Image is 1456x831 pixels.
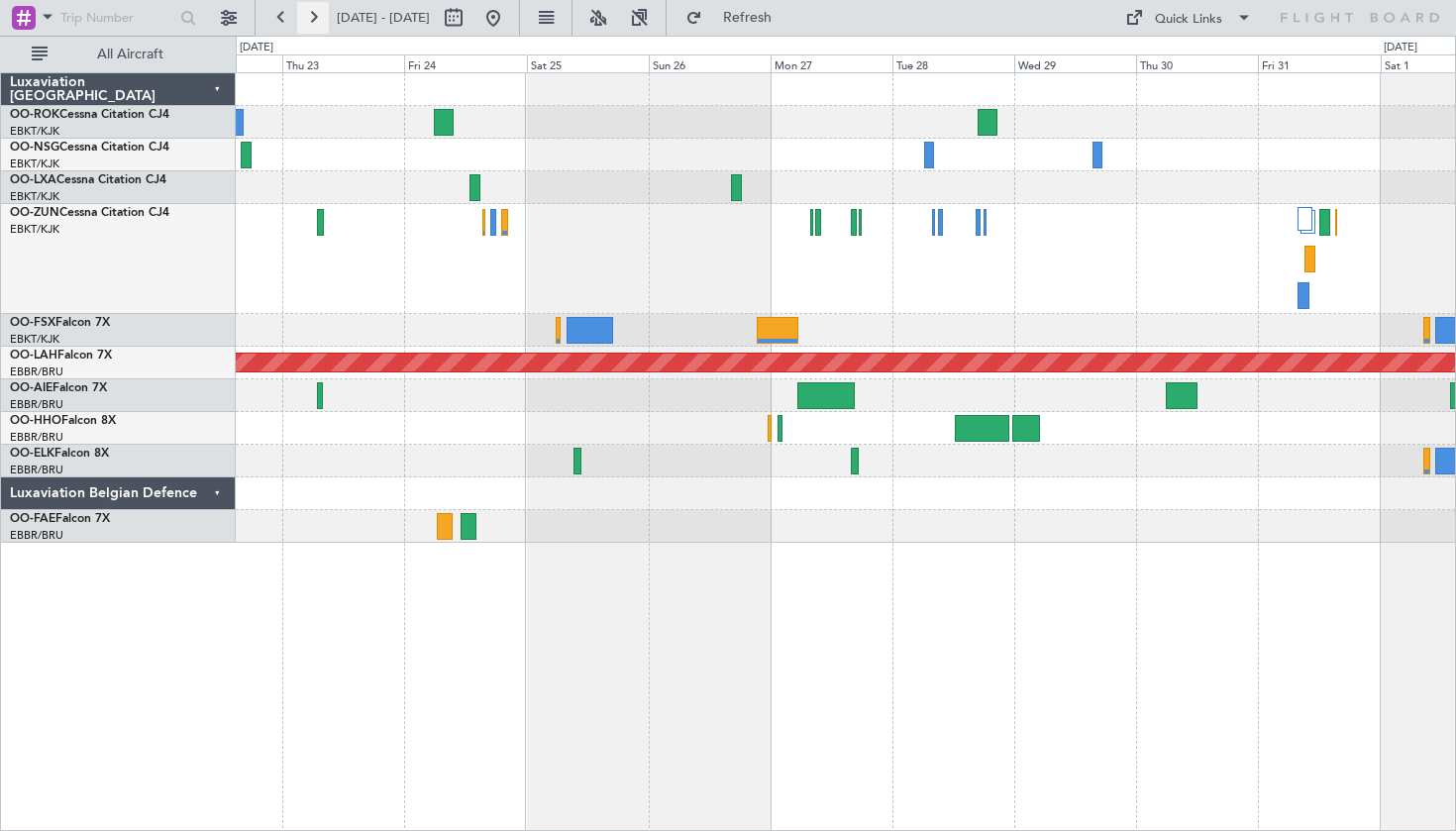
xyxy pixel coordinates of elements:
[649,54,771,72] div: Sun 26
[404,54,526,72] div: Fri 24
[10,382,107,394] a: OO-AIEFalcon 7X
[10,415,61,427] span: OO-HHO
[10,142,59,154] span: OO-NSG
[10,513,55,525] span: OO-FAE
[706,11,789,25] span: Refresh
[10,332,59,347] a: EBKT/KJK
[10,174,166,186] a: OO-LXACessna Citation CJ4
[10,364,63,379] a: EBBR/BRU
[10,124,59,139] a: EBKT/KJK
[10,430,63,445] a: EBBR/BRU
[10,350,112,362] a: OO-LAHFalcon 7X
[1136,54,1258,72] div: Thu 30
[10,142,169,154] a: OO-NSGCessna Citation CJ4
[282,54,404,72] div: Thu 23
[22,39,215,70] button: All Aircraft
[892,54,1014,72] div: Tue 28
[10,382,52,394] span: OO-AIE
[10,156,59,171] a: EBKT/KJK
[10,109,169,121] a: OO-ROKCessna Citation CJ4
[10,207,169,219] a: OO-ZUNCessna Citation CJ4
[10,415,116,427] a: OO-HHOFalcon 8X
[10,528,63,543] a: EBBR/BRU
[10,317,110,329] a: OO-FSXFalcon 7X
[771,54,892,72] div: Mon 27
[1014,54,1136,72] div: Wed 29
[10,189,59,204] a: EBKT/KJK
[10,207,59,219] span: OO-ZUN
[10,222,59,237] a: EBKT/KJK
[10,174,56,186] span: OO-LXA
[240,40,273,56] div: [DATE]
[10,109,59,121] span: OO-ROK
[1115,2,1262,34] button: Quick Links
[60,3,174,33] input: Trip Number
[10,448,109,460] a: OO-ELKFalcon 8X
[10,448,54,460] span: OO-ELK
[1384,40,1417,56] div: [DATE]
[10,513,110,525] a: OO-FAEFalcon 7X
[10,397,63,412] a: EBBR/BRU
[676,2,795,34] button: Refresh
[10,463,63,477] a: EBBR/BRU
[10,350,57,362] span: OO-LAH
[1155,10,1222,30] div: Quick Links
[1258,54,1380,72] div: Fri 31
[10,317,55,329] span: OO-FSX
[337,9,430,27] span: [DATE] - [DATE]
[527,54,649,72] div: Sat 25
[52,48,209,61] span: All Aircraft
